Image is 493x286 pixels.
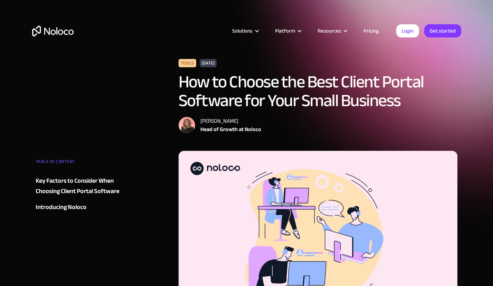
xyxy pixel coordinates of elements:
[232,26,253,35] div: Solutions
[223,26,266,35] div: Solutions
[36,202,86,213] div: Introducing Noloco‍
[32,26,74,36] a: home
[355,26,387,35] a: Pricing
[200,117,261,125] div: [PERSON_NAME]
[424,24,461,37] a: Get started
[266,26,309,35] div: Platform
[179,72,458,110] h1: How to Choose the Best Client Portal Software for Your Small Business
[318,26,341,35] div: Resources
[309,26,355,35] div: Resources
[200,125,261,133] div: Head of Growth at Noloco
[36,176,119,197] a: Key Factors to Consider When Choosing Client Portal Software
[275,26,295,35] div: Platform
[36,202,119,213] a: Introducing Noloco‍
[36,156,119,170] div: TABLE OF CONTENT
[396,24,419,37] a: Login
